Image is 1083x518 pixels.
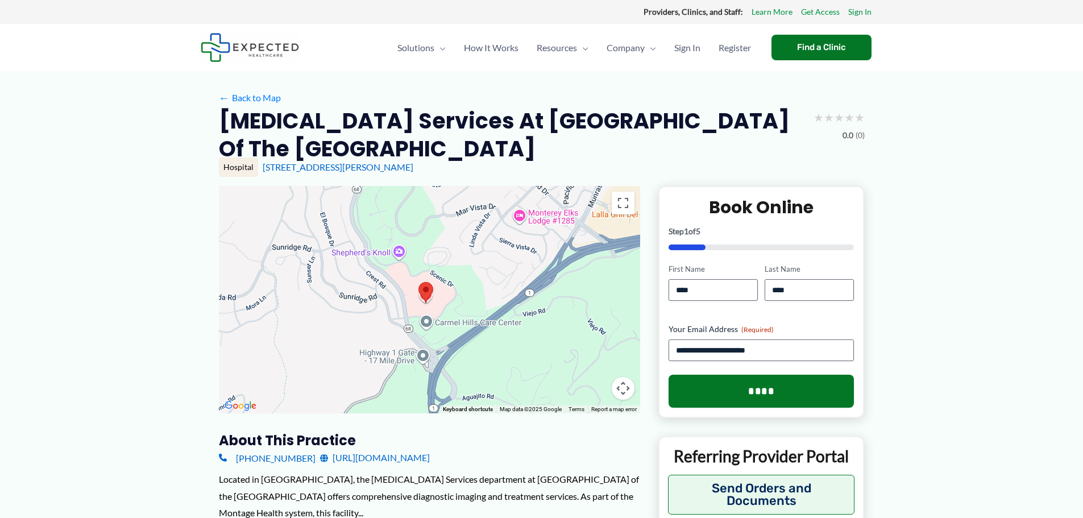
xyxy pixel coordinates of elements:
[528,28,597,68] a: ResourcesMenu Toggle
[219,449,316,466] a: [PHONE_NUMBER]
[644,7,743,16] strong: Providers, Clinics, and Staff:
[569,406,584,412] a: Terms (opens in new tab)
[834,107,844,128] span: ★
[201,33,299,62] img: Expected Healthcare Logo - side, dark font, small
[577,28,588,68] span: Menu Toggle
[752,5,792,19] a: Learn More
[263,161,413,172] a: [STREET_ADDRESS][PERSON_NAME]
[696,226,700,236] span: 5
[219,432,640,449] h3: About this practice
[848,5,872,19] a: Sign In
[219,89,281,106] a: ←Back to Map
[500,406,562,412] span: Map data ©2025 Google
[719,28,751,68] span: Register
[814,107,824,128] span: ★
[669,264,758,275] label: First Name
[709,28,760,68] a: Register
[219,158,258,177] div: Hospital
[669,196,854,218] h2: Book Online
[222,399,259,413] img: Google
[674,28,700,68] span: Sign In
[801,5,840,19] a: Get Access
[765,264,854,275] label: Last Name
[824,107,834,128] span: ★
[434,28,446,68] span: Menu Toggle
[597,28,665,68] a: CompanyMenu Toggle
[320,449,430,466] a: [URL][DOMAIN_NAME]
[612,377,634,400] button: Map camera controls
[388,28,760,68] nav: Primary Site Navigation
[669,227,854,235] p: Step of
[856,128,865,143] span: (0)
[741,325,774,334] span: (Required)
[771,35,872,60] a: Find a Clinic
[222,399,259,413] a: Open this area in Google Maps (opens a new window)
[397,28,434,68] span: Solutions
[591,406,637,412] a: Report a map error
[854,107,865,128] span: ★
[668,446,855,466] p: Referring Provider Portal
[668,475,855,515] button: Send Orders and Documents
[843,128,853,143] span: 0.0
[645,28,656,68] span: Menu Toggle
[443,405,493,413] button: Keyboard shortcuts
[669,324,854,335] label: Your Email Address
[464,28,518,68] span: How It Works
[607,28,645,68] span: Company
[684,226,688,236] span: 1
[219,107,804,163] h2: [MEDICAL_DATA] Services at [GEOGRAPHIC_DATA] of the [GEOGRAPHIC_DATA]
[665,28,709,68] a: Sign In
[388,28,455,68] a: SolutionsMenu Toggle
[537,28,577,68] span: Resources
[219,92,230,103] span: ←
[844,107,854,128] span: ★
[455,28,528,68] a: How It Works
[612,192,634,214] button: Toggle fullscreen view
